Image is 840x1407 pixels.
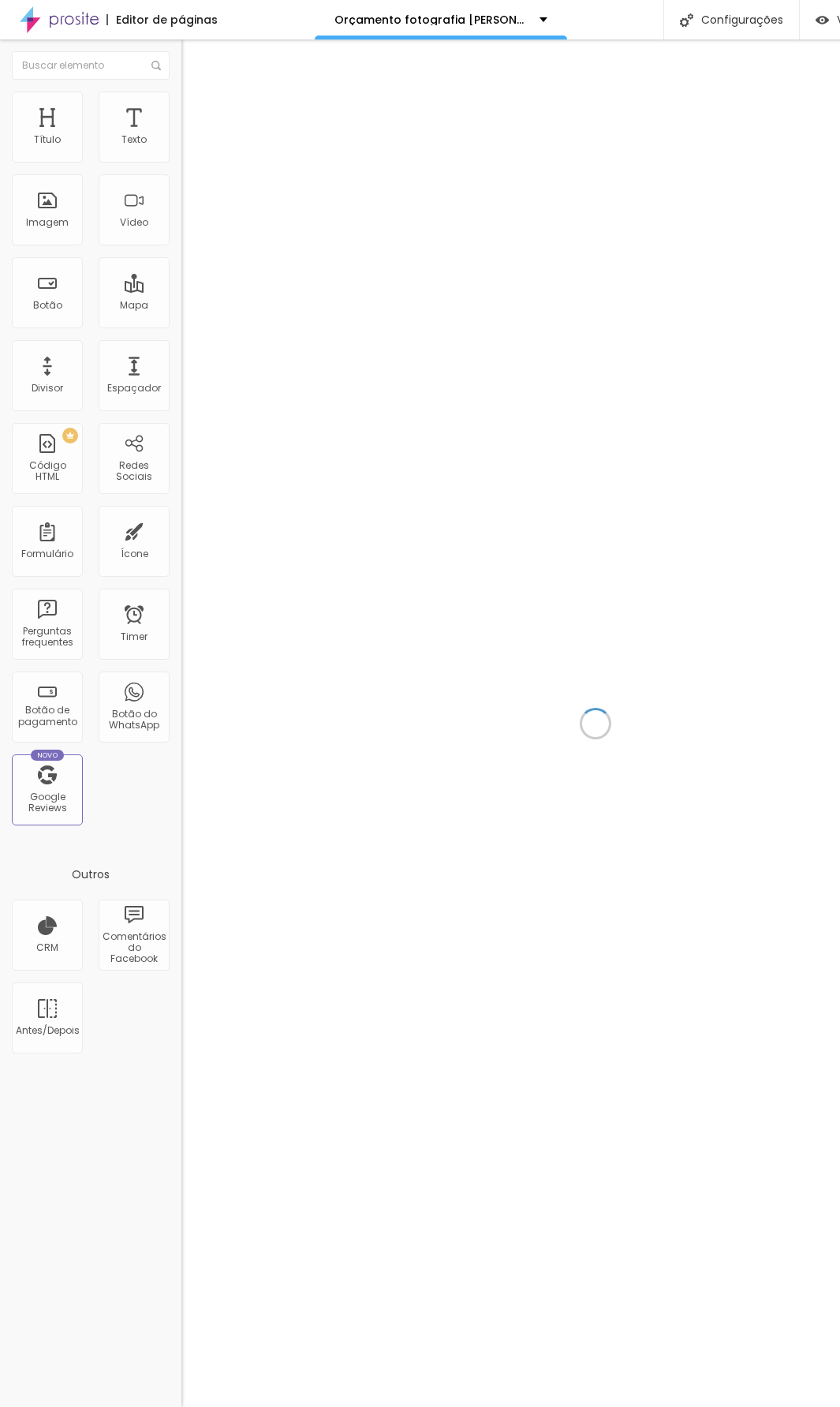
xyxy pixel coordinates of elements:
p: Orçamento fotografia [PERSON_NAME] [334,14,528,25]
div: Antes/Depois [16,1025,78,1036]
input: Buscar elemento [12,51,170,80]
div: Editor de páginas [106,14,218,25]
img: Icone [151,61,161,70]
div: Formulário [21,548,73,559]
div: Mapa [120,300,148,311]
div: Imagem [26,217,69,228]
div: Timer [121,631,147,642]
div: Botão [33,300,62,311]
div: Google Reviews [16,791,78,814]
div: Botão de pagamento [16,705,78,728]
div: Novo [31,750,65,761]
div: Ícone [121,548,148,559]
div: Título [34,134,61,145]
div: Espaçador [107,383,161,394]
div: Divisor [32,383,63,394]
img: Icone [680,13,693,27]
img: view-1.svg [816,13,829,27]
div: Redes Sociais [103,460,165,483]
div: Comentários do Facebook [103,931,165,965]
div: Perguntas frequentes [16,626,78,649]
div: CRM [36,942,58,953]
div: Botão do WhatsApp [103,709,165,732]
div: Texto [121,134,147,145]
div: Código HTML [16,460,78,483]
div: Vídeo [120,217,148,228]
